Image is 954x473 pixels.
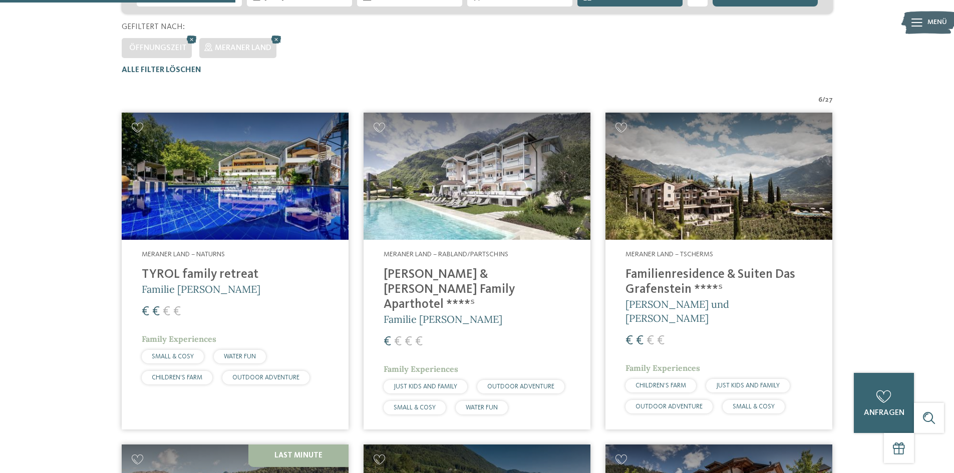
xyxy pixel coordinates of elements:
[635,403,703,410] span: OUTDOOR ADVENTURE
[129,44,187,52] span: Öffnungszeit
[854,373,914,433] a: anfragen
[384,313,502,325] span: Familie [PERSON_NAME]
[487,383,554,390] span: OUTDOOR ADVENTURE
[384,335,391,348] span: €
[215,44,271,52] span: Meraner Land
[466,404,498,411] span: WATER FUN
[733,403,775,410] span: SMALL & COSY
[657,334,665,347] span: €
[625,267,812,297] h4: Familienresidence & Suiten Das Grafenstein ****ˢ
[152,353,194,360] span: SMALL & COSY
[625,298,729,324] span: [PERSON_NAME] und [PERSON_NAME]
[605,113,832,429] a: Familienhotels gesucht? Hier findet ihr die besten! Meraner Land – Tscherms Familienresidence & S...
[825,95,833,105] span: 27
[405,335,412,348] span: €
[822,95,825,105] span: /
[152,374,202,381] span: CHILDREN’S FARM
[394,383,457,390] span: JUST KIDS AND FAMILY
[625,251,713,258] span: Meraner Land – Tscherms
[394,404,436,411] span: SMALL & COSY
[625,363,700,373] span: Family Experiences
[163,305,170,318] span: €
[605,113,832,240] img: Familienhotels gesucht? Hier findet ihr die besten!
[173,305,181,318] span: €
[636,334,644,347] span: €
[647,334,654,347] span: €
[864,409,904,417] span: anfragen
[364,113,590,240] img: Familienhotels gesucht? Hier findet ihr die besten!
[625,334,633,347] span: €
[232,374,299,381] span: OUTDOOR ADVENTURE
[224,353,256,360] span: WATER FUN
[142,334,216,344] span: Family Experiences
[122,113,349,240] img: Familien Wellness Residence Tyrol ****
[142,251,225,258] span: Meraner Land – Naturns
[122,66,201,74] span: Alle Filter löschen
[716,382,780,389] span: JUST KIDS AND FAMILY
[122,23,185,31] span: Gefiltert nach:
[384,267,570,312] h4: [PERSON_NAME] & [PERSON_NAME] Family Aparthotel ****ˢ
[364,113,590,429] a: Familienhotels gesucht? Hier findet ihr die besten! Meraner Land – Rabland/Partschins [PERSON_NAM...
[122,113,349,429] a: Familienhotels gesucht? Hier findet ihr die besten! Meraner Land – Naturns TYROL family retreat F...
[384,364,458,374] span: Family Experiences
[142,267,329,282] h4: TYROL family retreat
[152,305,160,318] span: €
[142,305,149,318] span: €
[384,251,508,258] span: Meraner Land – Rabland/Partschins
[818,95,822,105] span: 6
[635,382,686,389] span: CHILDREN’S FARM
[142,283,260,295] span: Familie [PERSON_NAME]
[415,335,423,348] span: €
[394,335,402,348] span: €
